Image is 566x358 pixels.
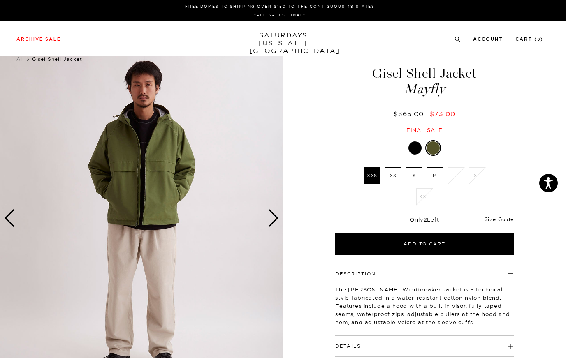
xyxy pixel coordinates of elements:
[385,167,401,184] label: XS
[335,272,376,276] button: Description
[424,216,427,223] span: 2
[335,233,514,255] button: Add to Cart
[473,37,503,42] a: Account
[334,82,515,96] span: Mayfly
[20,12,540,18] p: *ALL SALES FINAL*
[515,37,543,42] a: Cart (0)
[430,110,455,118] span: $73.00
[4,209,15,227] div: Previous slide
[485,216,514,222] a: Size Guide
[364,167,380,184] label: XXS
[16,37,61,42] a: Archive Sale
[334,127,515,134] div: Final sale
[249,31,317,55] a: SATURDAYS[US_STATE][GEOGRAPHIC_DATA]
[268,209,279,227] div: Next slide
[334,67,515,96] h1: Gisel Shell Jacket
[20,3,540,9] p: FREE DOMESTIC SHIPPING OVER $150 TO THE CONTIGUOUS 48 STATES
[335,216,514,223] div: Only Left
[32,56,82,62] span: Gisel Shell Jacket
[335,285,514,326] p: The [PERSON_NAME] Windbreaker Jacket is a technical style fabricated in a water-resistant cotton ...
[406,167,422,184] label: S
[394,110,427,118] del: $365.00
[537,38,540,42] small: 0
[427,167,443,184] label: M
[335,344,361,349] button: Details
[16,56,24,62] a: All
